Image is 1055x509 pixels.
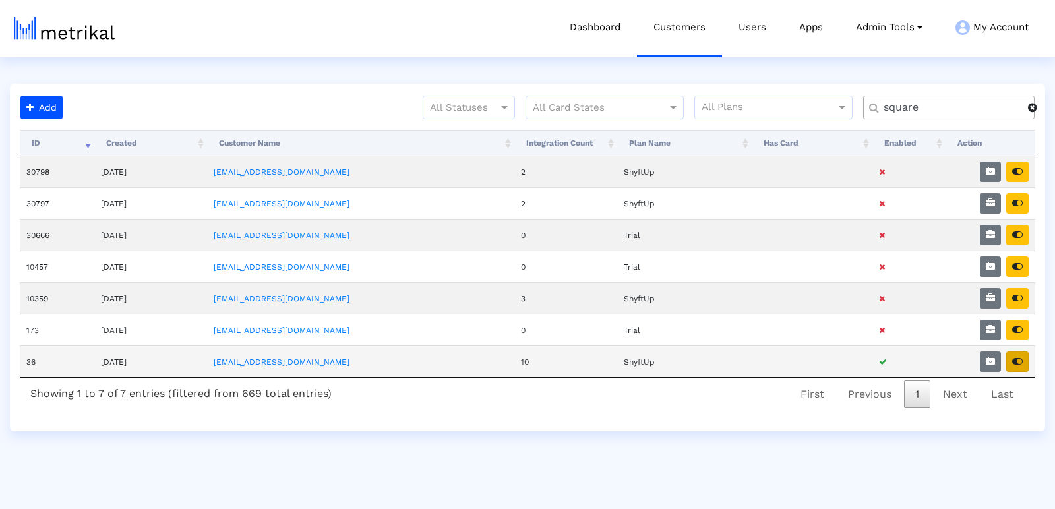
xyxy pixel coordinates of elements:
[14,17,115,40] img: metrical-logo-light.png
[617,345,752,377] td: ShyftUp
[214,357,349,367] a: [EMAIL_ADDRESS][DOMAIN_NAME]
[702,100,838,117] input: All Plans
[514,314,617,345] td: 0
[94,251,207,282] td: [DATE]
[514,219,617,251] td: 0
[932,380,979,408] a: Next
[20,378,342,405] div: Showing 1 to 7 of 7 entries (filtered from 669 total entries)
[20,251,94,282] td: 10457
[514,251,617,282] td: 0
[20,314,94,345] td: 173
[94,187,207,219] td: [DATE]
[617,314,752,345] td: Trial
[20,282,94,314] td: 10359
[514,156,617,187] td: 2
[94,314,207,345] td: [DATE]
[514,187,617,219] td: 2
[20,130,94,156] th: ID: activate to sort column ascending
[946,130,1035,156] th: Action
[617,130,752,156] th: Plan Name: activate to sort column ascending
[617,251,752,282] td: Trial
[874,101,1028,115] input: Customer Name
[20,219,94,251] td: 30666
[94,130,207,156] th: Created: activate to sort column ascending
[20,187,94,219] td: 30797
[514,130,617,156] th: Integration Count: activate to sort column ascending
[94,282,207,314] td: [DATE]
[214,262,349,272] a: [EMAIL_ADDRESS][DOMAIN_NAME]
[20,345,94,377] td: 36
[872,130,946,156] th: Enabled: activate to sort column ascending
[214,231,349,240] a: [EMAIL_ADDRESS][DOMAIN_NAME]
[214,326,349,335] a: [EMAIL_ADDRESS][DOMAIN_NAME]
[214,199,349,208] a: [EMAIL_ADDRESS][DOMAIN_NAME]
[20,156,94,187] td: 30798
[752,130,872,156] th: Has Card: activate to sort column ascending
[94,345,207,377] td: [DATE]
[617,156,752,187] td: ShyftUp
[533,100,653,117] input: All Card States
[617,187,752,219] td: ShyftUp
[20,96,63,119] button: Add
[207,130,514,156] th: Customer Name: activate to sort column ascending
[617,219,752,251] td: Trial
[955,20,970,35] img: my-account-menu-icon.png
[789,380,835,408] a: First
[514,345,617,377] td: 10
[94,156,207,187] td: [DATE]
[904,380,930,408] a: 1
[617,282,752,314] td: ShyftUp
[94,219,207,251] td: [DATE]
[214,294,349,303] a: [EMAIL_ADDRESS][DOMAIN_NAME]
[214,167,349,177] a: [EMAIL_ADDRESS][DOMAIN_NAME]
[980,380,1025,408] a: Last
[837,380,903,408] a: Previous
[514,282,617,314] td: 3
